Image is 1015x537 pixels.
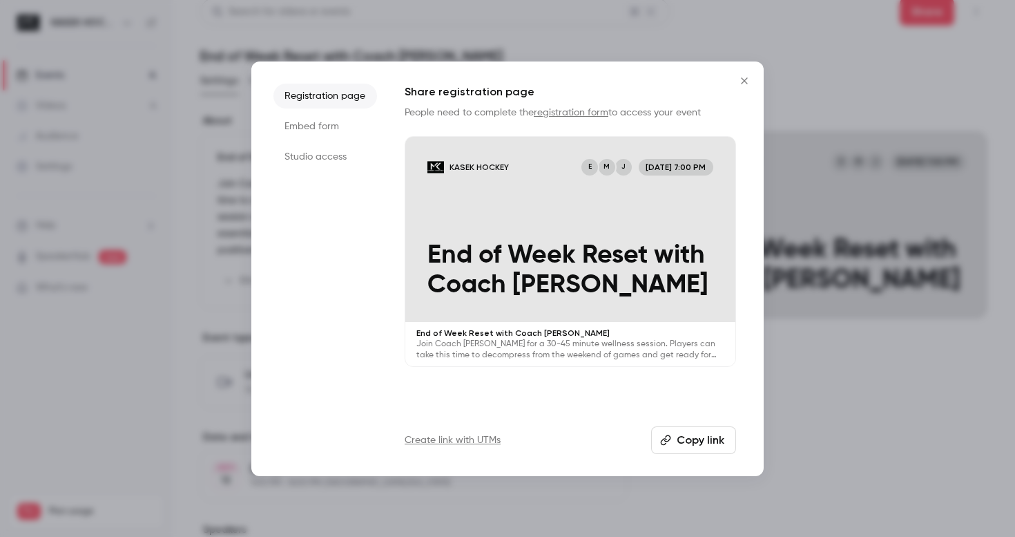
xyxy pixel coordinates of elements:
li: Studio access [273,144,377,169]
li: Embed form [273,114,377,139]
div: J [614,158,633,177]
button: Copy link [651,426,736,454]
p: People need to complete the to access your event [405,106,736,120]
div: E [580,158,599,177]
a: registration form [534,108,608,117]
a: End of Week Reset with Coach EvangeliaKASEK HOCKEYJME[DATE] 7:00 PMEnd of Week Reset with Coach [... [405,136,736,368]
p: End of Week Reset with Coach [PERSON_NAME] [427,241,713,301]
p: KASEK HOCKEY [449,162,509,173]
p: Join Coach [PERSON_NAME] for a 30-45 minute wellness session. Players can take this time to decom... [416,339,724,361]
h1: Share registration page [405,84,736,100]
div: M [597,158,617,177]
img: End of Week Reset with Coach Evangelia [427,159,444,176]
p: End of Week Reset with Coach [PERSON_NAME] [416,328,724,339]
button: Close [731,67,758,95]
li: Registration page [273,84,377,109]
a: Create link with UTMs [405,433,501,447]
span: [DATE] 7:00 PM [639,159,713,176]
